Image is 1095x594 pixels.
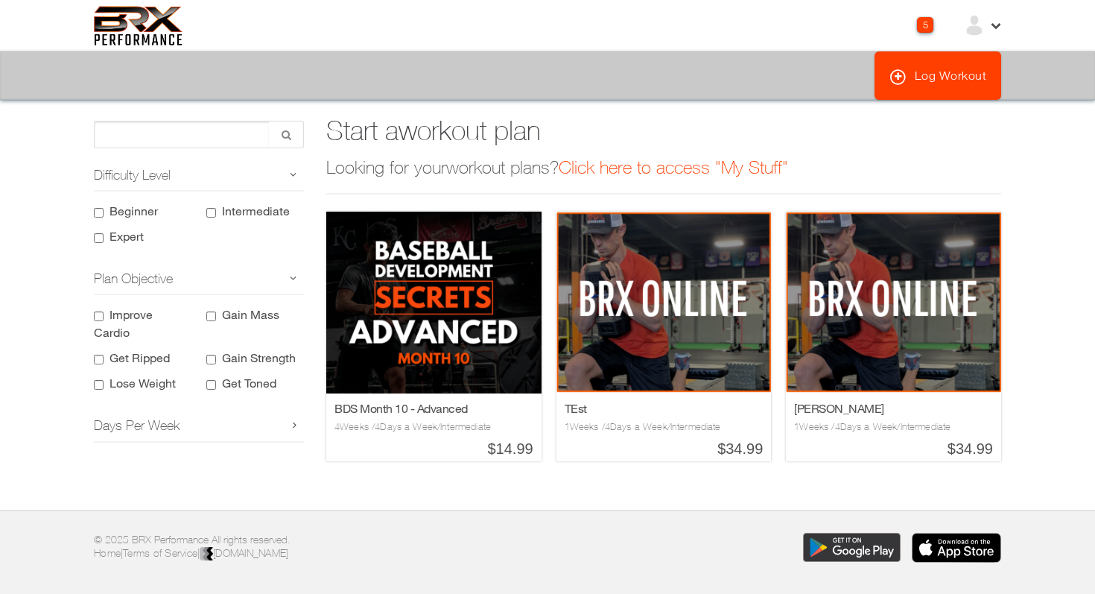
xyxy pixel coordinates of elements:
[917,17,933,33] div: 5
[222,376,276,390] label: Get Toned
[565,420,764,434] h3: 1 Weeks / 4 Days a Week / Intermediate
[110,229,144,243] label: Expert
[334,437,533,458] strong: $ 14.99
[912,533,1001,563] img: Download the BRX Performance app for iOS
[334,420,533,434] h3: 4 Weeks / 4 Days a Week / Intermediate
[326,121,1001,141] h2: Start a workout plan
[794,437,993,458] strong: $ 34.99
[559,157,788,177] a: Click here to access "My Stuff"
[94,410,304,442] h2: Days Per Week
[110,376,176,390] label: Lose Weight
[565,401,587,415] a: TEst
[94,6,182,45] img: 6f7da32581c89ca25d665dc3aae533e4f14fe3ef_original.svg
[963,14,986,37] img: ex-default-user.svg
[110,350,170,364] label: Get Ripped
[803,533,901,563] img: Download the BRX Performance app for Google Play
[565,437,764,458] strong: $ 34.99
[875,51,1002,100] a: Log Workout
[200,547,288,559] a: [DOMAIN_NAME]
[556,212,772,394] img: Profile
[326,158,1001,195] h1: Looking for your workout plans ?
[326,212,542,394] img: Profile
[786,212,1001,394] img: Profile
[200,547,213,562] img: colorblack-fill
[94,159,304,192] h2: Difficulty Level
[123,547,197,559] a: Terms of Service
[334,401,468,415] a: BDS Month 10 - Advanced
[794,401,884,415] a: [PERSON_NAME]
[94,533,536,562] p: © 2025 BRX Performance All rights reserved. | |
[94,263,304,295] h2: Plan Objective
[222,307,279,321] label: Gain Mass
[222,350,296,364] label: Gain Strength
[94,547,121,559] a: Home
[794,420,993,434] h3: 1 Weeks / 4 Days a Week / Intermediate
[110,203,158,218] label: Beginner
[222,203,290,218] label: Intermediate
[94,307,153,339] label: Improve Cardio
